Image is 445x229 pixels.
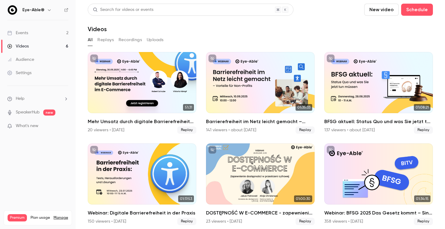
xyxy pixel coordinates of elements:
li: Barrierefreiheit im Netz leicht gemacht – Vorteile für Non-Profits [206,52,315,134]
section: Videos [88,4,433,225]
li: Mehr Umsatz durch digitale Barrierefreiheit im E-Commerce [88,52,196,134]
span: What's new [16,123,38,129]
button: Recordings [119,35,142,45]
a: 01:34:15Webinar: BFSG 2025 Das Gesetz kommt – Sind Sie bereit?358 viewers • [DATE]Replay [324,143,433,225]
div: Search for videos or events [93,7,153,13]
button: unpublished [90,54,98,62]
span: 01:35:33 [296,104,312,111]
a: SpeakerHub [16,109,40,116]
span: 01:00:30 [294,195,312,202]
h6: Eye-Able® [22,7,44,13]
div: Settings [7,70,31,76]
h2: Webinar: Digitale Barrierefreiheit in der Praxis [88,209,196,217]
h2: Barrierefreiheit im Netz leicht gemacht – Vorteile für Non-Profits [206,118,315,125]
span: Replay [414,126,433,134]
div: Videos [7,43,29,49]
h2: DOSTĘPNOŚĆ W E-COMMERCE - zapewnienie dostępności w przestrzeni cyfrowej [206,209,315,217]
a: 01:00:30DOSTĘPNOŚĆ W E-COMMERCE - zapewnienie dostępności w przestrzeni cyfrowej23 viewers • [DAT... [206,143,315,225]
div: 23 viewers • [DATE] [206,218,242,224]
a: 01:08:21BFSG aktuell: Status Quo und was Sie jetzt tun müssen137 viewers • about [DATE]Replay [324,52,433,134]
span: new [43,110,55,116]
div: 150 viewers • [DATE] [88,218,126,224]
iframe: Noticeable Trigger [61,123,68,129]
li: BFSG aktuell: Status Quo und was Sie jetzt tun müssen [324,52,433,134]
h1: Videos [88,25,107,33]
span: Replay [414,218,433,225]
div: 20 viewers • [DATE] [88,127,124,133]
ul: Videos [88,52,433,225]
h2: Mehr Umsatz durch digitale Barrierefreiheit im E-Commerce [88,118,196,125]
span: 51:31 [183,104,194,111]
span: Replay [177,126,196,134]
button: unpublished [208,146,216,154]
button: All [88,35,93,45]
span: 01:17:53 [178,195,194,202]
button: unpublished [208,54,216,62]
span: Help [16,96,25,102]
div: Events [7,30,28,36]
button: Schedule [401,4,433,16]
a: 01:35:33Barrierefreiheit im Netz leicht gemacht – Vorteile für Non-Profits141 viewers • about [DA... [206,52,315,134]
span: 01:34:15 [414,195,430,202]
button: unpublished [327,54,335,62]
div: 137 viewers • about [DATE] [324,127,375,133]
button: unpublished [90,146,98,154]
li: DOSTĘPNOŚĆ W E-COMMERCE - zapewnienie dostępności w przestrzeni cyfrowej [206,143,315,225]
span: Replay [296,126,315,134]
span: 01:08:21 [414,104,430,111]
span: Premium [8,214,27,221]
span: Plan usage [31,215,50,220]
span: Replay [177,218,196,225]
div: Audience [7,57,34,63]
button: New video [364,4,399,16]
button: Replays [97,35,114,45]
div: 358 viewers • [DATE] [324,218,363,224]
button: Uploads [147,35,164,45]
img: Eye-Able® [8,5,17,15]
div: 141 viewers • about [DATE] [206,127,256,133]
li: Webinar: BFSG 2025 Das Gesetz kommt – Sind Sie bereit? [324,143,433,225]
a: Manage [54,215,68,220]
a: 51:31Mehr Umsatz durch digitale Barrierefreiheit im E-Commerce20 viewers • [DATE]Replay [88,52,196,134]
h2: BFSG aktuell: Status Quo und was Sie jetzt tun müssen [324,118,433,125]
a: 01:17:53Webinar: Digitale Barrierefreiheit in der Praxis150 viewers • [DATE]Replay [88,143,196,225]
li: help-dropdown-opener [7,96,68,102]
h2: Webinar: BFSG 2025 Das Gesetz kommt – Sind Sie bereit? [324,209,433,217]
span: Replay [296,218,315,225]
li: Webinar: Digitale Barrierefreiheit in der Praxis [88,143,196,225]
button: unpublished [327,146,335,154]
